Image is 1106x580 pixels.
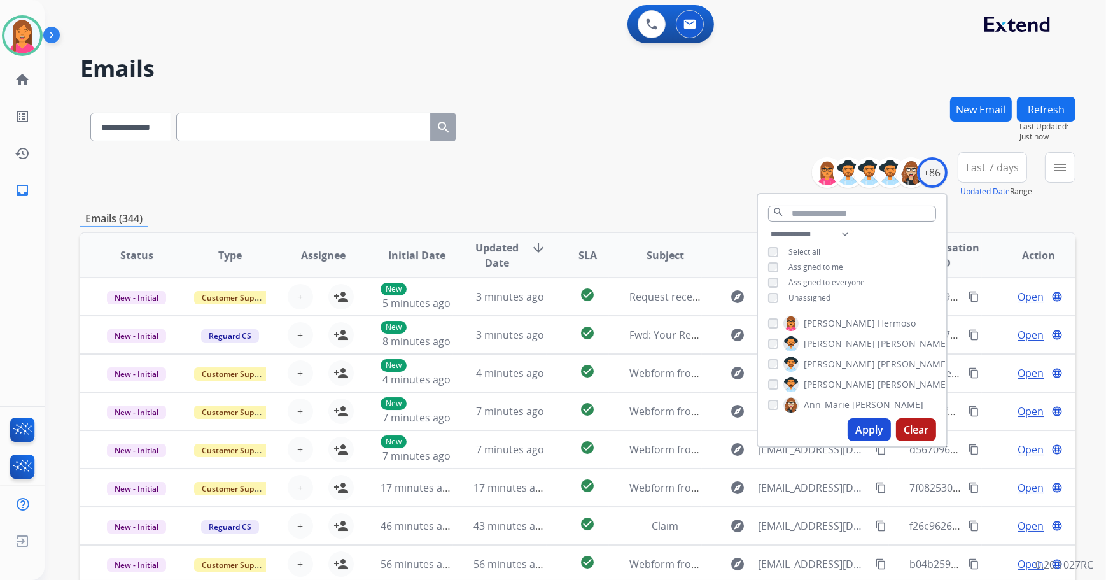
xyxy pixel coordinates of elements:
[647,248,684,263] span: Subject
[333,327,349,343] mat-icon: person_add
[381,557,454,571] span: 56 minutes ago
[194,558,277,572] span: Customer Support
[730,289,745,304] mat-icon: explore
[476,366,544,380] span: 4 minutes ago
[758,480,867,495] span: [EMAIL_ADDRESS][DOMAIN_NAME]
[730,518,745,534] mat-icon: explore
[968,558,979,570] mat-icon: content_copy
[194,444,277,457] span: Customer Support
[333,480,349,495] mat-icon: person_add
[878,358,949,371] span: [PERSON_NAME]
[968,329,979,341] mat-icon: content_copy
[473,557,547,571] span: 56 minutes ago
[382,411,451,425] span: 7 minutes ago
[580,478,595,493] mat-icon: check_circle
[960,186,1032,197] span: Range
[382,296,451,310] span: 5 minutes ago
[629,290,1005,304] span: Request received] Resolve the issue and log your decision. ͏‌ ͏‌ ͏‌ ͏‌ ͏‌ ͏‌ ͏‌ ͏‌ ͏‌ ͏‌ ͏‌ ͏‌ ͏‌...
[1051,520,1063,532] mat-icon: language
[382,334,451,348] span: 8 minutes ago
[758,442,867,457] span: [EMAIL_ADDRESS][DOMAIN_NAME]
[15,72,30,87] mat-icon: home
[580,555,595,570] mat-icon: check_circle
[960,187,1010,197] button: Updated Date
[578,248,597,263] span: SLA
[968,520,979,532] mat-icon: content_copy
[298,365,304,381] span: +
[804,337,875,350] span: [PERSON_NAME]
[298,404,304,419] span: +
[288,322,313,348] button: +
[1035,557,1093,572] p: 0.20.1027RC
[1018,327,1044,343] span: Open
[201,520,259,534] span: Reguard CS
[382,449,451,463] span: 7 minutes ago
[1018,365,1044,381] span: Open
[730,442,745,457] mat-icon: explore
[80,56,1075,81] h2: Emails
[288,475,313,500] button: +
[788,277,865,288] span: Assigned to everyone
[388,248,445,263] span: Initial Date
[107,444,166,457] span: New - Initial
[878,378,949,391] span: [PERSON_NAME]
[107,406,166,419] span: New - Initial
[298,442,304,457] span: +
[194,406,277,419] span: Customer Support
[580,287,595,302] mat-icon: check_circle
[1051,291,1063,302] mat-icon: language
[476,328,544,342] span: 3 minutes ago
[758,518,867,534] span: [EMAIL_ADDRESS][DOMAIN_NAME]
[107,520,166,534] span: New - Initial
[201,329,259,343] span: Reguard CS
[580,516,595,532] mat-icon: check_circle
[333,518,349,534] mat-icon: person_add
[1051,406,1063,417] mat-icon: language
[580,364,595,379] mat-icon: check_circle
[107,482,166,495] span: New - Initial
[966,165,1019,170] span: Last 7 days
[878,337,949,350] span: [PERSON_NAME]
[852,399,923,411] span: [PERSON_NAME]
[804,378,875,391] span: [PERSON_NAME]
[652,519,679,533] span: Claim
[218,248,242,263] span: Type
[788,292,830,303] span: Unassigned
[1019,122,1075,132] span: Last Updated:
[875,520,886,532] mat-icon: content_copy
[848,418,891,441] button: Apply
[909,557,1100,571] span: b04b259f-38e3-47d9-882c-0e704fd0fe62
[580,440,595,455] mat-icon: check_circle
[968,291,979,302] mat-icon: content_copy
[875,444,886,455] mat-icon: content_copy
[629,328,860,342] span: Fwd: Your Reguard protection plan is now active
[629,404,918,418] span: Webform from [EMAIL_ADDRESS][DOMAIN_NAME] on [DATE]
[804,399,850,411] span: Ann_Marie
[80,211,148,227] p: Emails (344)
[301,248,346,263] span: Assignee
[194,367,277,381] span: Customer Support
[730,404,745,419] mat-icon: explore
[580,402,595,417] mat-icon: check_circle
[875,558,886,570] mat-icon: content_copy
[382,372,451,386] span: 4 minutes ago
[15,109,30,124] mat-icon: list_alt
[15,146,30,161] mat-icon: history
[333,442,349,457] mat-icon: person_add
[381,435,407,448] p: New
[333,289,349,304] mat-icon: person_add
[288,399,313,424] button: +
[298,518,304,534] span: +
[473,481,547,495] span: 17 minutes ago
[288,551,313,577] button: +
[968,367,979,379] mat-icon: content_copy
[1018,518,1044,534] span: Open
[531,240,546,255] mat-icon: arrow_downward
[968,482,979,493] mat-icon: content_copy
[788,262,843,272] span: Assigned to me
[298,480,304,495] span: +
[107,329,166,343] span: New - Initial
[968,406,979,417] mat-icon: content_copy
[107,367,166,381] span: New - Initial
[730,327,745,343] mat-icon: explore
